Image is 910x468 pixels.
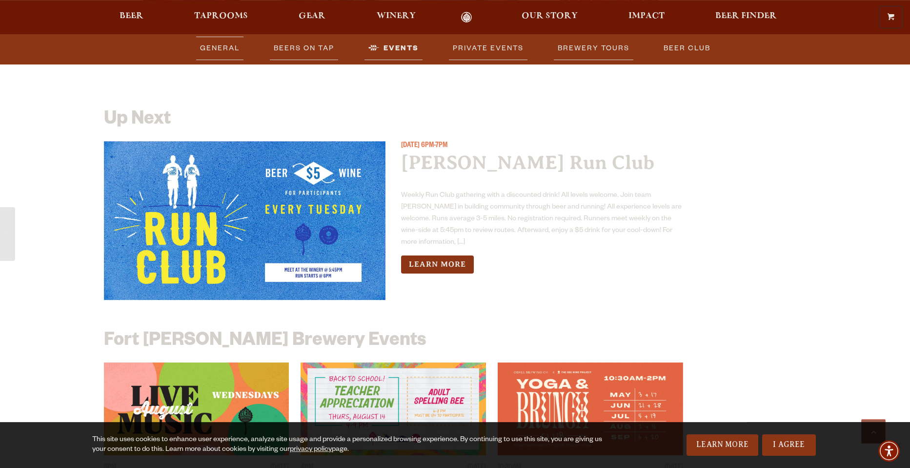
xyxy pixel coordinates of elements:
a: View event details [498,362,683,455]
a: Events [364,37,423,60]
div: This site uses cookies to enhance user experience, analyze site usage and provide a personalized ... [92,435,609,455]
a: privacy policy [290,446,332,454]
a: Odell Home [448,12,485,23]
a: View event details [104,141,386,300]
a: Beer [113,12,150,23]
span: Our Story [522,12,578,20]
span: Taprooms [194,12,248,20]
p: Weekly Run Club gathering with a discounted drink! All levels welcome. Join team [PERSON_NAME] in... [401,190,683,249]
div: Accessibility Menu [878,440,900,462]
a: View event details [301,362,486,455]
a: Learn More [687,434,758,456]
a: Beer Club [660,37,714,60]
a: Our Story [515,12,584,23]
a: Winery [370,12,422,23]
span: Gear [299,12,325,20]
a: Impact [622,12,671,23]
a: Beer Finder [709,12,783,23]
span: [DATE] [401,142,420,150]
h2: Fort [PERSON_NAME] Brewery Events [104,331,426,353]
a: Brewery Tours [554,37,633,60]
h2: Up Next [104,110,171,131]
a: [PERSON_NAME] Run Club [401,151,654,173]
span: 6PM-7PM [421,142,447,150]
a: Scroll to top [861,419,886,444]
a: Taprooms [188,12,254,23]
span: Winery [377,12,416,20]
a: Beers on Tap [270,37,338,60]
a: Learn more about Odell Run Club [401,255,474,274]
span: Beer Finder [715,12,777,20]
a: Gear [292,12,332,23]
a: Private Events [449,37,527,60]
a: I Agree [762,434,816,456]
a: General [196,37,243,60]
a: View event details [104,362,289,455]
span: Impact [628,12,665,20]
span: Beer [120,12,143,20]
